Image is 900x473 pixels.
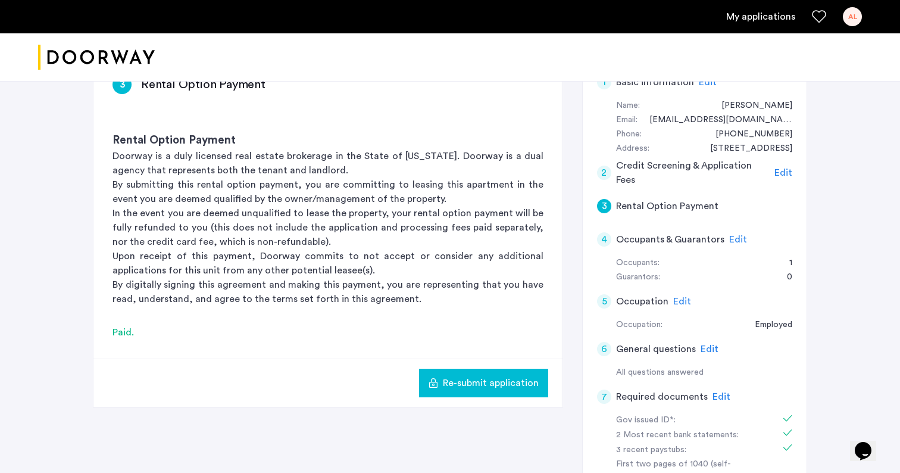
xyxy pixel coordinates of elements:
[637,113,792,127] div: alanalee1561@gmail.com
[843,7,862,26] div: AL
[419,369,548,397] button: button
[616,294,668,309] h5: Occupation
[774,168,792,178] span: Edit
[775,270,792,285] div: 0
[729,235,747,244] span: Edit
[616,318,662,332] div: Occupation:
[812,10,826,24] a: Favorites
[850,425,888,461] iframe: chat widget
[616,158,770,187] h5: Credit Screening & Application Fees
[616,199,718,213] h5: Rental Option Payment
[112,249,543,278] p: Upon receipt of this payment, Doorway commits to not accept or consider any additional applicatio...
[710,99,792,113] div: Alana Lee
[712,392,730,402] span: Edit
[743,318,792,332] div: Employed
[616,113,637,127] div: Email:
[443,376,539,390] span: Re-submit application
[597,342,611,356] div: 6
[597,199,611,213] div: 3
[698,142,792,156] div: 78 Ten Eyck Street, #4A
[616,390,708,404] h5: Required documents
[597,232,611,247] div: 4
[777,256,792,270] div: 1
[141,76,265,93] h3: Rental Option Payment
[616,75,694,89] h5: Basic information
[673,297,691,306] span: Edit
[616,99,640,113] div: Name:
[704,127,792,142] div: +14084022900
[112,178,543,206] p: By submitting this rental option payment, you are committing to leasing this apartment in the eve...
[616,342,696,356] h5: General questions
[112,206,543,249] p: In the event you are deemed unqualified to lease the property, your rental option payment will be...
[616,127,642,142] div: Phone:
[112,75,132,94] div: 3
[112,149,543,178] p: Doorway is a duly licensed real estate brokerage in the State of [US_STATE]. Doorway is a dual ag...
[616,256,660,270] div: Occupants:
[597,166,611,180] div: 2
[616,428,766,443] div: 2 Most recent bank statements:
[112,132,543,149] h3: Rental Option Payment
[112,325,543,340] div: Paid.
[616,413,766,428] div: Gov issued ID*:
[38,35,155,80] img: logo
[616,443,766,458] div: 3 recent paystubs:
[616,366,792,380] div: All questions answered
[597,294,611,309] div: 5
[701,344,718,354] span: Edit
[616,270,660,285] div: Guarantors:
[726,10,795,24] a: My application
[38,35,155,80] a: Cazamio logo
[616,232,724,247] h5: Occupants & Guarantors
[112,278,543,306] p: By digitally signing this agreement and making this payment, you are representing that you have r...
[699,77,717,87] span: Edit
[597,75,611,89] div: 1
[616,142,649,156] div: Address:
[597,390,611,404] div: 7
